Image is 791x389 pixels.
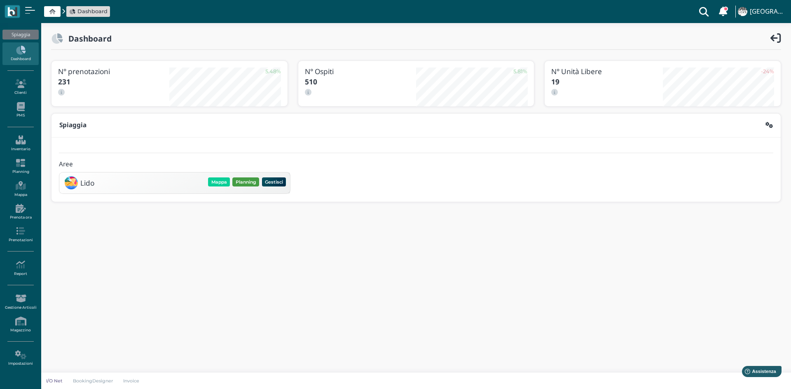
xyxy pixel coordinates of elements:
b: 231 [58,77,70,86]
a: Planning [2,155,38,178]
a: Prenota ora [2,200,38,223]
h4: [GEOGRAPHIC_DATA] [750,8,786,15]
a: PMS [2,99,38,121]
span: Assistenza [24,7,54,13]
a: Inventario [2,132,38,155]
h3: N° Ospiti [305,68,416,75]
img: logo [7,7,17,16]
a: Prenotazioni [2,223,38,246]
span: Dashboard [77,7,108,15]
button: Planning [232,177,259,186]
h2: Dashboard [63,34,112,43]
a: Mappa [2,178,38,200]
button: Gestisci [262,177,286,186]
h3: N° prenotazioni [58,68,169,75]
b: 510 [305,77,317,86]
h3: Lido [80,179,94,187]
b: 19 [551,77,559,86]
iframe: Help widget launcher [732,363,784,382]
a: Dashboard [2,42,38,65]
button: Mappa [208,177,230,186]
h3: N° Unità Libere [551,68,662,75]
a: ... [GEOGRAPHIC_DATA] [737,2,786,21]
a: Clienti [2,76,38,98]
h4: Aree [59,161,73,168]
b: Spiaggia [59,121,87,129]
div: Spiaggia [2,30,38,40]
img: ... [738,7,747,16]
a: Dashboard [69,7,108,15]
